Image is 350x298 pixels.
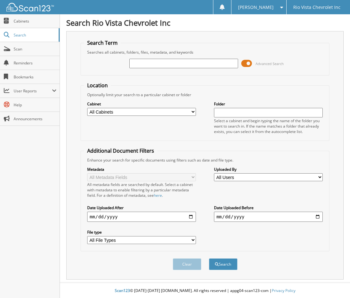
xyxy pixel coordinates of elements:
label: Folder [214,101,323,107]
legend: Location [84,82,111,89]
h1: Search Rio Vista Chevrolet Inc [66,17,344,28]
span: Advanced Search [256,61,284,66]
legend: Search Term [84,39,121,46]
a: here [154,193,162,198]
input: start [87,212,196,222]
div: Optionally limit your search to a particular cabinet or folder [84,92,326,97]
label: File type [87,229,196,235]
span: Cabinets [14,18,56,24]
label: Cabinet [87,101,196,107]
img: scan123-logo-white.svg [6,3,54,11]
label: Uploaded By [214,167,323,172]
span: Reminders [14,60,56,66]
span: Bookmarks [14,74,56,80]
div: All metadata fields are searched by default. Select a cabinet with metadata to enable filtering b... [87,182,196,198]
a: Privacy Policy [272,288,295,293]
button: Search [209,258,237,270]
span: Scan123 [115,288,130,293]
span: User Reports [14,88,52,94]
span: Help [14,102,56,108]
div: Select a cabinet and begin typing the name of the folder you want to search in. If the name match... [214,118,323,134]
label: Date Uploaded After [87,205,196,210]
legend: Additional Document Filters [84,147,157,154]
label: Metadata [87,167,196,172]
span: Rio Vista Chevrolet Inc [293,5,340,9]
input: end [214,212,323,222]
div: Enhance your search for specific documents using filters such as date and file type. [84,157,326,163]
span: [PERSON_NAME] [238,5,274,9]
span: Search [14,32,55,38]
span: Announcements [14,116,56,122]
span: Scan [14,46,56,52]
button: Clear [173,258,201,270]
div: Searches all cabinets, folders, files, metadata, and keywords [84,50,326,55]
label: Date Uploaded Before [214,205,323,210]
